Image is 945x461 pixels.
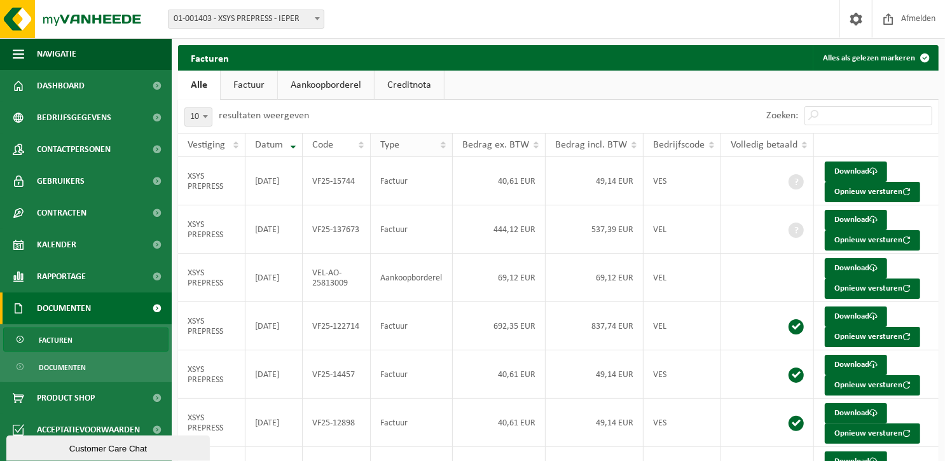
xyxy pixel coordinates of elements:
[825,306,887,327] a: Download
[188,140,225,150] span: Vestiging
[453,399,546,447] td: 40,61 EUR
[37,38,76,70] span: Navigatie
[39,355,86,380] span: Documenten
[825,210,887,230] a: Download
[255,140,283,150] span: Datum
[653,140,705,150] span: Bedrijfscode
[178,71,220,100] a: Alle
[303,399,371,447] td: VF25-12898
[462,140,529,150] span: Bedrag ex. BTW
[825,375,920,396] button: Opnieuw versturen
[178,350,245,399] td: XSYS PREPRESS
[371,399,453,447] td: Factuur
[39,328,72,352] span: Facturen
[825,182,920,202] button: Opnieuw versturen
[303,254,371,302] td: VEL-AO-25813009
[37,414,140,446] span: Acceptatievoorwaarden
[37,70,85,102] span: Dashboard
[221,71,277,100] a: Factuur
[825,230,920,251] button: Opnieuw versturen
[6,433,212,461] iframe: chat widget
[555,140,627,150] span: Bedrag incl. BTW
[375,71,444,100] a: Creditnota
[825,258,887,279] a: Download
[3,355,169,379] a: Documenten
[453,205,546,254] td: 444,12 EUR
[178,157,245,205] td: XSYS PREPRESS
[303,302,371,350] td: VF25-122714
[178,45,242,70] h2: Facturen
[546,254,644,302] td: 69,12 EUR
[644,157,721,205] td: VES
[178,302,245,350] td: XSYS PREPRESS
[453,302,546,350] td: 692,35 EUR
[37,261,86,292] span: Rapportage
[185,108,212,126] span: 10
[303,350,371,399] td: VF25-14457
[37,382,95,414] span: Product Shop
[644,302,721,350] td: VEL
[453,350,546,399] td: 40,61 EUR
[825,403,887,423] a: Download
[546,399,644,447] td: 49,14 EUR
[312,140,333,150] span: Code
[453,254,546,302] td: 69,12 EUR
[731,140,797,150] span: Volledig betaald
[178,205,245,254] td: XSYS PREPRESS
[37,292,91,324] span: Documenten
[380,140,399,150] span: Type
[825,162,887,182] a: Download
[644,205,721,254] td: VEL
[168,10,324,29] span: 01-001403 - XSYS PREPRESS - IEPER
[278,71,374,100] a: Aankoopborderel
[303,205,371,254] td: VF25-137673
[644,399,721,447] td: VES
[825,327,920,347] button: Opnieuw versturen
[245,399,302,447] td: [DATE]
[37,229,76,261] span: Kalender
[371,302,453,350] td: Factuur
[169,10,324,28] span: 01-001403 - XSYS PREPRESS - IEPER
[178,254,245,302] td: XSYS PREPRESS
[453,157,546,205] td: 40,61 EUR
[178,399,245,447] td: XSYS PREPRESS
[37,134,111,165] span: Contactpersonen
[546,205,644,254] td: 537,39 EUR
[37,165,85,197] span: Gebruikers
[825,423,920,444] button: Opnieuw versturen
[371,350,453,399] td: Factuur
[303,157,371,205] td: VF25-15744
[245,350,302,399] td: [DATE]
[371,157,453,205] td: Factuur
[245,302,302,350] td: [DATE]
[813,45,937,71] button: Alles als gelezen markeren
[245,254,302,302] td: [DATE]
[245,157,302,205] td: [DATE]
[546,157,644,205] td: 49,14 EUR
[3,327,169,352] a: Facturen
[219,111,309,121] label: resultaten weergeven
[546,302,644,350] td: 837,74 EUR
[644,254,721,302] td: VEL
[371,254,453,302] td: Aankoopborderel
[546,350,644,399] td: 49,14 EUR
[245,205,302,254] td: [DATE]
[644,350,721,399] td: VES
[184,107,212,127] span: 10
[825,355,887,375] a: Download
[766,111,798,121] label: Zoeken:
[37,197,86,229] span: Contracten
[371,205,453,254] td: Factuur
[825,279,920,299] button: Opnieuw versturen
[37,102,111,134] span: Bedrijfsgegevens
